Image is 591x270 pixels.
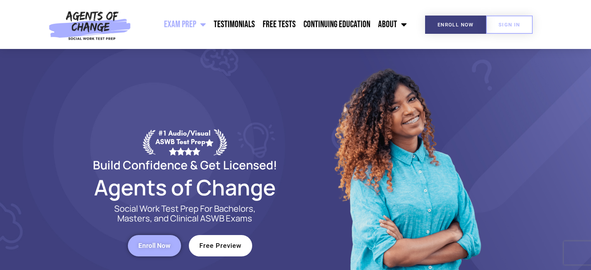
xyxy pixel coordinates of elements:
a: Exam Prep [160,15,210,34]
p: Social Work Test Prep For Bachelors, Masters, and Clinical ASWB Exams [105,204,265,223]
span: SIGN IN [499,22,520,27]
span: Free Preview [199,242,242,249]
nav: Menu [135,15,411,34]
a: Enroll Now [425,16,486,34]
a: Testimonials [210,15,259,34]
h2: Agents of Change [74,178,296,196]
a: Enroll Now [128,235,181,256]
a: About [374,15,411,34]
div: #1 Audio/Visual ASWB Test Prep [155,129,214,155]
a: SIGN IN [486,16,533,34]
span: Enroll Now [138,242,171,249]
span: Enroll Now [438,22,474,27]
h2: Build Confidence & Get Licensed! [74,159,296,171]
a: Continuing Education [300,15,374,34]
a: Free Tests [259,15,300,34]
a: Free Preview [189,235,252,256]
